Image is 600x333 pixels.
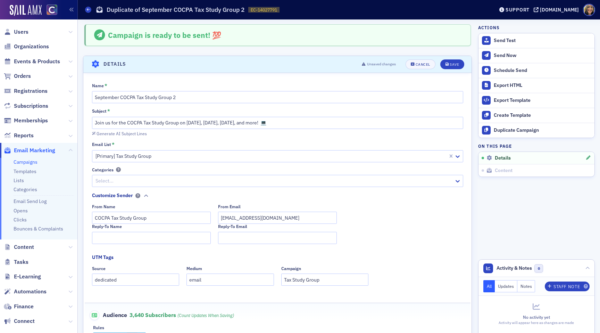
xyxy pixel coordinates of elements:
[367,62,396,67] span: Unsaved changes
[478,123,594,138] button: Duplicate Campaign
[92,266,106,271] div: Source
[497,265,532,272] span: Activity & Notes
[495,155,511,161] span: Details
[406,59,435,69] button: Cancel
[494,82,591,89] div: Export HTML
[92,130,147,136] button: Generate AI Subject Lines
[14,258,28,266] span: Tasks
[14,58,60,65] span: Events & Products
[14,288,47,295] span: Automations
[105,83,107,89] abbr: This field is required
[4,58,60,65] a: Events & Products
[108,30,221,40] span: Campaign is ready to be sent! 💯
[14,198,47,204] a: Email Send Log
[483,314,590,320] div: No activity yet
[14,72,31,80] span: Orders
[107,6,245,14] h1: Duplicate of September COCPA Tax Study Group 2
[4,288,47,295] a: Automations
[92,83,104,88] div: Name
[186,266,202,271] div: Medium
[92,204,115,209] div: From Name
[97,132,147,136] div: Generate AI Subject Lines
[107,108,110,114] abbr: This field is required
[93,325,104,330] div: Rules
[42,5,57,16] a: View Homepage
[4,317,35,325] a: Connect
[478,48,594,63] button: Send Now
[14,147,55,154] span: Email Marketing
[4,243,34,251] a: Content
[540,7,579,13] div: [DOMAIN_NAME]
[494,52,591,59] div: Send Now
[14,317,35,325] span: Connect
[545,282,590,291] button: Staff Note
[218,204,241,209] div: From Email
[495,168,512,174] span: Content
[583,4,595,16] span: Profile
[478,108,594,123] a: Create Template
[177,312,234,318] i: (count updates when saving)
[251,7,277,13] span: EC-14027791
[14,28,28,36] span: Users
[14,117,48,124] span: Memberships
[483,280,495,292] button: All
[14,159,37,165] a: Campaigns
[534,7,581,12] button: [DOMAIN_NAME]
[14,87,48,95] span: Registrations
[281,266,301,271] div: Campaign
[4,303,34,310] a: Finance
[416,63,430,66] div: Cancel
[4,258,28,266] a: Tasks
[92,192,133,199] div: Customize Sender
[478,78,594,93] a: Export HTML
[14,273,41,281] span: E-Learning
[14,132,34,139] span: Reports
[494,38,591,44] div: Send Test
[14,43,49,50] span: Organizations
[112,141,115,148] abbr: This field is required
[478,33,594,48] button: Send Test
[14,243,34,251] span: Content
[92,108,107,114] div: Subject
[14,177,24,184] a: Lists
[103,60,126,68] h4: Details
[90,310,127,320] span: Audience
[494,67,591,74] div: Schedule Send
[14,217,27,223] a: Clicks
[10,5,42,16] img: SailAMX
[478,93,594,108] a: Export Template
[494,127,591,133] div: Duplicate Campaign
[14,208,28,214] a: Opens
[4,43,49,50] a: Organizations
[534,264,543,273] span: 0
[92,254,114,261] div: UTM Tags
[92,167,114,172] div: Categories
[483,320,590,326] div: Activity will appear here as changes are made
[517,280,535,292] button: Notes
[14,226,63,232] a: Bounces & Complaints
[14,168,36,174] a: Templates
[440,59,464,69] button: Save
[4,117,48,124] a: Memberships
[4,72,31,80] a: Orders
[92,224,122,229] div: Reply-To Name
[4,102,48,110] a: Subscriptions
[450,63,459,66] div: Save
[4,87,48,95] a: Registrations
[478,63,594,78] button: Schedule Send
[130,311,234,318] span: 3,640 Subscribers
[4,273,41,281] a: E-Learning
[4,28,28,36] a: Users
[495,280,517,292] button: Updates
[4,132,34,139] a: Reports
[4,147,55,154] a: Email Marketing
[494,97,591,104] div: Export Template
[47,5,57,15] img: SailAMX
[494,112,591,119] div: Create Template
[14,303,34,310] span: Finance
[478,143,595,149] h4: On this page
[506,7,530,13] div: Support
[14,102,48,110] span: Subscriptions
[478,24,500,31] h4: Actions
